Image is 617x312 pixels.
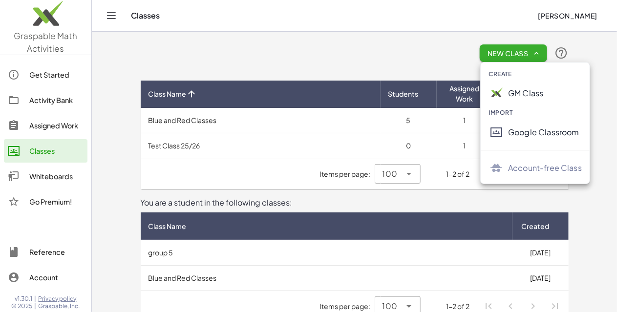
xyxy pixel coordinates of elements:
[464,141,466,150] span: 1
[4,165,87,188] a: Whiteboards
[29,145,84,157] div: Classes
[4,139,87,163] a: Classes
[4,240,87,264] a: Reference
[4,114,87,137] a: Assigned Work
[480,44,547,62] button: New Class
[538,11,597,20] span: [PERSON_NAME]
[141,133,381,159] td: Test Class 25/26
[12,302,33,310] span: © 2025
[508,126,582,138] div: Google Classroom
[464,116,466,125] span: 1
[15,295,33,303] span: v1.30.1
[29,271,84,283] div: Account
[29,94,84,106] div: Activity Bank
[320,301,375,312] span: Items per page:
[149,89,187,99] span: Class Name
[4,63,87,86] a: Get Started
[446,301,469,312] div: 1-2 of 2
[39,302,80,310] span: Graspable, Inc.
[508,162,582,174] div: Account-free Class
[381,133,437,159] td: 0
[512,240,569,265] td: [DATE]
[489,85,504,101] img: Graspable Math Logo
[383,168,397,180] span: 100
[141,240,512,265] td: group 5
[29,69,84,81] div: Get Started
[149,221,187,231] span: Class Name
[29,246,84,258] div: Reference
[35,302,37,310] span: |
[388,89,419,99] span: Students
[488,49,539,58] span: New Class
[508,87,582,99] div: GM Class
[4,266,87,289] a: Account
[320,169,375,179] span: Items per page:
[477,163,566,186] nav: Pagination Navigation
[29,120,84,131] div: Assigned Work
[481,66,590,82] div: Create
[29,170,84,182] div: Whiteboards
[512,265,569,291] td: [DATE]
[383,300,397,312] span: 100
[141,108,381,133] td: Blue and Red Classes
[381,108,437,133] td: 5
[521,221,549,231] span: Created
[141,197,569,208] div: You are a student in the following classes:
[104,8,119,23] button: Toggle navigation
[4,88,87,112] a: Activity Bank
[446,169,469,179] div: 1-2 of 2
[14,30,78,54] span: Graspable Math Activities
[530,7,605,24] button: [PERSON_NAME]
[35,295,37,303] span: |
[445,83,485,104] span: Assigned Work
[481,105,590,121] div: Import
[29,196,84,208] div: Go Premium!
[141,265,512,291] td: Blue and Red Classes
[39,295,80,303] a: Privacy policy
